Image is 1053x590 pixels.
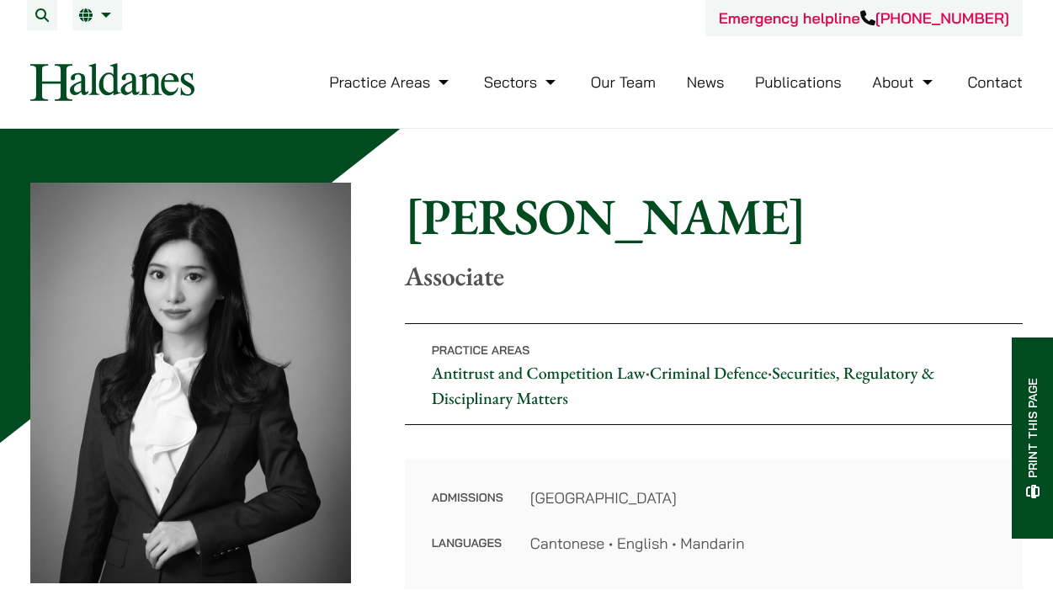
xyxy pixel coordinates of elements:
[405,260,1023,292] p: Associate
[79,8,115,22] a: EN
[872,72,936,92] a: About
[530,486,996,509] dd: [GEOGRAPHIC_DATA]
[687,72,725,92] a: News
[530,532,996,555] dd: Cantonese • English • Mandarin
[405,323,1023,425] p: • •
[30,183,351,583] img: Florence Yan photo
[432,362,646,384] a: Antitrust and Competition Law
[329,72,453,92] a: Practice Areas
[432,532,503,555] dt: Languages
[650,362,768,384] a: Criminal Defence
[432,486,503,532] dt: Admissions
[967,72,1023,92] a: Contact
[755,72,842,92] a: Publications
[432,343,530,358] span: Practice Areas
[484,72,560,92] a: Sectors
[30,63,194,101] img: Logo of Haldanes
[719,8,1009,28] a: Emergency helpline[PHONE_NUMBER]
[405,186,1023,247] h1: [PERSON_NAME]
[591,72,656,92] a: Our Team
